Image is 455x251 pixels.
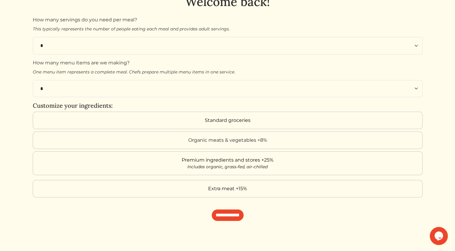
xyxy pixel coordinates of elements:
[33,102,423,109] h5: Customize your ingredients:
[33,59,130,67] label: How many menu items are we making?
[33,180,423,197] label: Extra meat +15%
[39,164,416,170] div: Includes organic, grass-fed, air-chilled
[37,156,419,164] div: Premium ingredients and stores +25%
[33,132,423,149] label: Organic meats & vegetables +8%
[33,69,423,75] p: One menu item represents a complete meal. Chefs prepare multiple menu items in one service.
[33,16,137,23] label: How many servings do you need per meal?
[33,26,423,32] p: This typically represents the number of people eating each meal and provides adult servings.
[430,227,449,245] iframe: chat widget
[33,112,423,129] label: Standard groceries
